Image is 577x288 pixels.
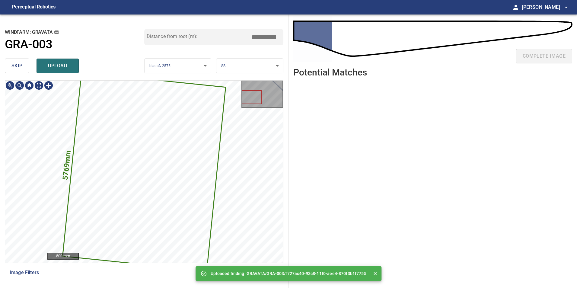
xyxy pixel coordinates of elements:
div: Zoom out [15,81,24,90]
p: Uploaded finding: [211,270,366,277]
div: Toggle selection [44,81,53,90]
button: copy message details [53,29,59,36]
span: skip [11,62,23,70]
span: person [512,4,519,11]
a: GRAVATA/GRA-003/f727ac40-93c8-11f0-aee4-870f3b1f7755 [247,271,366,276]
div: Go home [24,81,34,90]
span: [PERSON_NAME] [522,3,570,11]
div: Zoom in [5,81,15,90]
span: SS [221,64,225,68]
span: upload [43,62,72,70]
h2: windfarm: GRAVATA [5,29,144,36]
h2: Potential Matches [293,67,367,77]
button: skip [5,59,29,73]
button: [PERSON_NAME] [519,1,570,13]
figcaption: Perceptual Robotics [12,2,56,12]
span: bladeA-2575 [149,64,171,68]
div: SS [216,58,283,74]
label: Distance from root (m): [147,34,197,39]
div: bladeA-2575 [145,58,211,74]
button: Close [371,270,379,277]
button: upload [37,59,79,73]
span: Image Filters [10,269,271,276]
a: GRA-003 [5,37,144,52]
h1: GRA-003 [5,37,53,52]
div: Image Filters [5,265,283,280]
span: arrow_drop_down [563,4,570,11]
text: 5769mm [61,150,72,180]
div: Toggle full page [34,81,44,90]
